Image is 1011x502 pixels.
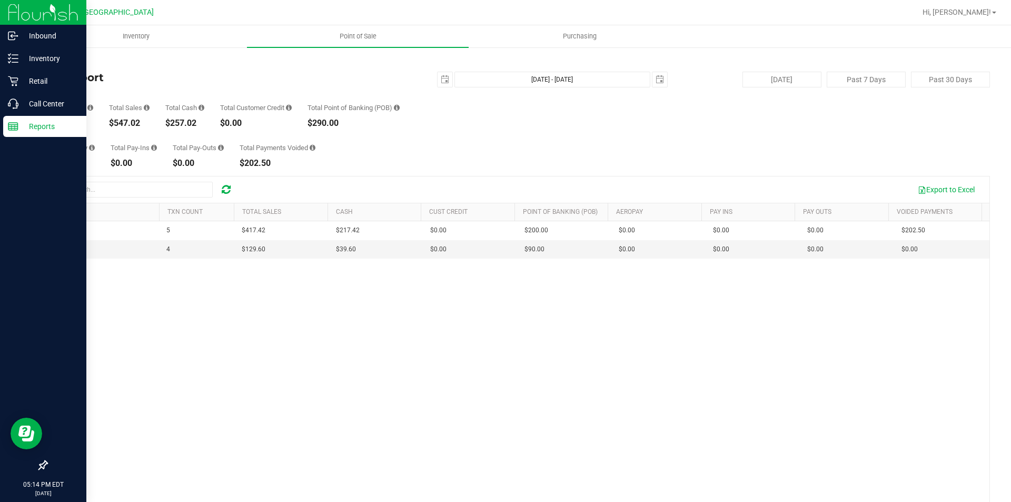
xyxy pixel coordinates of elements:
[11,418,42,449] iframe: Resource center
[803,208,831,215] a: Pay Outs
[523,208,598,215] a: Point of Banking (POB)
[807,225,824,235] span: $0.00
[167,208,203,215] a: TXN Count
[25,25,247,47] a: Inventory
[911,181,982,199] button: Export to Excel
[8,53,18,64] inline-svg: Inventory
[430,225,447,235] span: $0.00
[827,72,906,87] button: Past 7 Days
[165,119,204,127] div: $257.02
[89,144,95,151] i: Sum of all successful AeroPay payment transaction amounts for all purchases in the date range. Ex...
[165,104,204,111] div: Total Cash
[325,32,391,41] span: Point of Sale
[901,244,918,254] span: $0.00
[109,119,150,127] div: $547.02
[242,208,281,215] a: Total Sales
[8,31,18,41] inline-svg: Inbound
[713,225,729,235] span: $0.00
[151,144,157,151] i: Sum of all cash pay-ins added to tills within the date range.
[901,225,925,235] span: $202.50
[469,25,690,47] a: Purchasing
[173,159,224,168] div: $0.00
[308,119,400,127] div: $290.00
[652,72,667,87] span: select
[109,104,150,111] div: Total Sales
[61,8,154,17] span: GA2 - [GEOGRAPHIC_DATA]
[218,144,224,151] i: Sum of all cash pay-outs removed from tills within the date range.
[46,72,361,83] h4: Till Report
[111,159,157,168] div: $0.00
[199,104,204,111] i: Sum of all successful, non-voided cash payment transaction amounts (excluding tips and transactio...
[8,121,18,132] inline-svg: Reports
[308,104,400,111] div: Total Point of Banking (POB)
[87,104,93,111] i: Count of all successful payment transactions, possibly including voids, refunds, and cash-back fr...
[549,32,611,41] span: Purchasing
[430,244,447,254] span: $0.00
[619,244,635,254] span: $0.00
[18,75,82,87] p: Retail
[18,120,82,133] p: Reports
[911,72,990,87] button: Past 30 Days
[807,244,824,254] span: $0.00
[5,480,82,489] p: 05:14 PM EDT
[429,208,468,215] a: Cust Credit
[111,144,157,151] div: Total Pay-Ins
[220,104,292,111] div: Total Customer Credit
[18,29,82,42] p: Inbound
[108,32,164,41] span: Inventory
[310,144,315,151] i: Sum of all voided payment transaction amounts (excluding tips and transaction fees) within the da...
[923,8,991,16] span: Hi, [PERSON_NAME]!
[173,144,224,151] div: Total Pay-Outs
[619,225,635,235] span: $0.00
[240,159,315,168] div: $202.50
[18,52,82,65] p: Inventory
[220,119,292,127] div: $0.00
[242,225,265,235] span: $417.42
[710,208,732,215] a: Pay Ins
[524,244,544,254] span: $90.00
[336,225,360,235] span: $217.42
[55,182,213,198] input: Search...
[616,208,643,215] a: AeroPay
[897,208,953,215] a: Voided Payments
[166,225,170,235] span: 5
[166,244,170,254] span: 4
[18,97,82,110] p: Call Center
[5,489,82,497] p: [DATE]
[394,104,400,111] i: Sum of the successful, non-voided point-of-banking payment transaction amounts, both via payment ...
[247,25,469,47] a: Point of Sale
[742,72,821,87] button: [DATE]
[336,208,353,215] a: Cash
[524,225,548,235] span: $200.00
[438,72,452,87] span: select
[144,104,150,111] i: Sum of all successful, non-voided payment transaction amounts (excluding tips and transaction fee...
[8,99,18,109] inline-svg: Call Center
[713,244,729,254] span: $0.00
[286,104,292,111] i: Sum of all successful, non-voided payment transaction amounts using account credit as the payment...
[240,144,315,151] div: Total Payments Voided
[242,244,265,254] span: $129.60
[8,76,18,86] inline-svg: Retail
[336,244,356,254] span: $39.60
